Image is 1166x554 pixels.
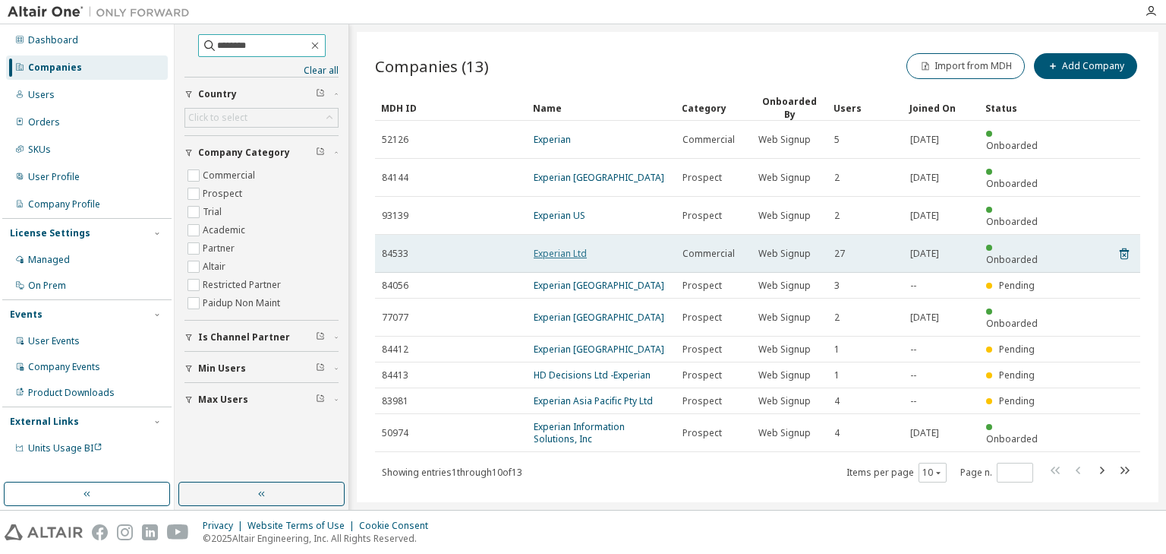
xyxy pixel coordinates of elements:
[28,335,80,347] div: User Events
[682,134,735,146] span: Commercial
[382,172,408,184] span: 84144
[203,166,258,185] label: Commercial
[198,88,237,100] span: Country
[28,144,51,156] div: SKUs
[316,147,325,159] span: Clear filter
[534,420,625,445] a: Experian Information Solutions, Inc
[986,317,1038,330] span: Onboarded
[910,248,939,260] span: [DATE]
[316,331,325,343] span: Clear filter
[28,62,82,74] div: Companies
[534,369,651,381] a: HD Decisions Ltd -Experian
[184,65,339,77] a: Clear all
[28,361,100,373] div: Company Events
[316,394,325,406] span: Clear filter
[28,387,115,399] div: Product Downloads
[203,185,245,203] label: Prospect
[758,343,811,356] span: Web Signup
[184,383,339,416] button: Max Users
[28,34,78,46] div: Dashboard
[960,463,1033,483] span: Page n.
[167,524,189,540] img: youtube.svg
[534,343,664,356] a: Experian [GEOGRAPHIC_DATA]
[28,171,80,183] div: User Profile
[758,172,811,184] span: Web Signup
[28,254,70,266] div: Managed
[10,227,90,239] div: License Settings
[10,416,79,428] div: External Links
[10,309,43,321] div: Events
[909,96,973,120] div: Joined On
[758,248,811,260] span: Web Signup
[910,134,939,146] span: [DATE]
[533,96,670,120] div: Name
[203,532,437,545] p: © 2025 Altair Engineering, Inc. All Rights Reserved.
[758,427,811,439] span: Web Signup
[203,294,283,312] label: Paidup Non Maint
[682,312,722,324] span: Prospect
[922,467,943,479] button: 10
[382,427,408,439] span: 50974
[28,442,102,454] span: Units Usage BI
[382,395,408,407] span: 83981
[999,343,1035,356] span: Pending
[184,78,339,111] button: Country
[682,427,722,439] span: Prospect
[184,352,339,385] button: Min Users
[382,369,408,381] span: 84413
[682,248,735,260] span: Commercial
[198,331,290,343] span: Is Channel Partner
[375,55,489,77] span: Companies (13)
[986,215,1038,228] span: Onboarded
[534,311,664,324] a: Experian [GEOGRAPHIC_DATA]
[986,432,1038,445] span: Onboarded
[8,5,197,20] img: Altair One
[986,139,1038,152] span: Onboarded
[834,134,840,146] span: 5
[910,280,916,292] span: --
[198,147,290,159] span: Company Category
[382,312,408,324] span: 77077
[985,96,1049,120] div: Status
[534,171,664,184] a: Experian [GEOGRAPHIC_DATA]
[682,343,722,356] span: Prospect
[758,95,821,121] div: Onboarded By
[682,210,722,222] span: Prospect
[184,321,339,354] button: Is Channel Partner
[758,312,811,324] span: Web Signup
[203,520,247,532] div: Privacy
[534,133,571,146] a: Experian
[906,53,1025,79] button: Import from MDH
[382,343,408,356] span: 84412
[203,276,284,294] label: Restricted Partner
[28,280,66,292] div: On Prem
[198,362,246,375] span: Min Users
[203,203,225,221] label: Trial
[758,210,811,222] span: Web Signup
[834,369,840,381] span: 1
[28,116,60,128] div: Orders
[203,239,238,258] label: Partner
[203,221,248,239] label: Academic
[382,248,408,260] span: 84533
[834,96,897,120] div: Users
[382,134,408,146] span: 52126
[910,172,939,184] span: [DATE]
[758,280,811,292] span: Web Signup
[999,394,1035,407] span: Pending
[534,209,585,222] a: Experian US
[359,520,437,532] div: Cookie Consent
[682,96,745,120] div: Category
[758,134,811,146] span: Web Signup
[534,279,664,292] a: Experian [GEOGRAPHIC_DATA]
[28,89,55,101] div: Users
[910,312,939,324] span: [DATE]
[834,395,840,407] span: 4
[247,520,359,532] div: Website Terms of Use
[185,109,338,127] div: Click to select
[834,427,840,439] span: 4
[316,362,325,375] span: Clear filter
[381,96,521,120] div: MDH ID
[682,172,722,184] span: Prospect
[316,88,325,100] span: Clear filter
